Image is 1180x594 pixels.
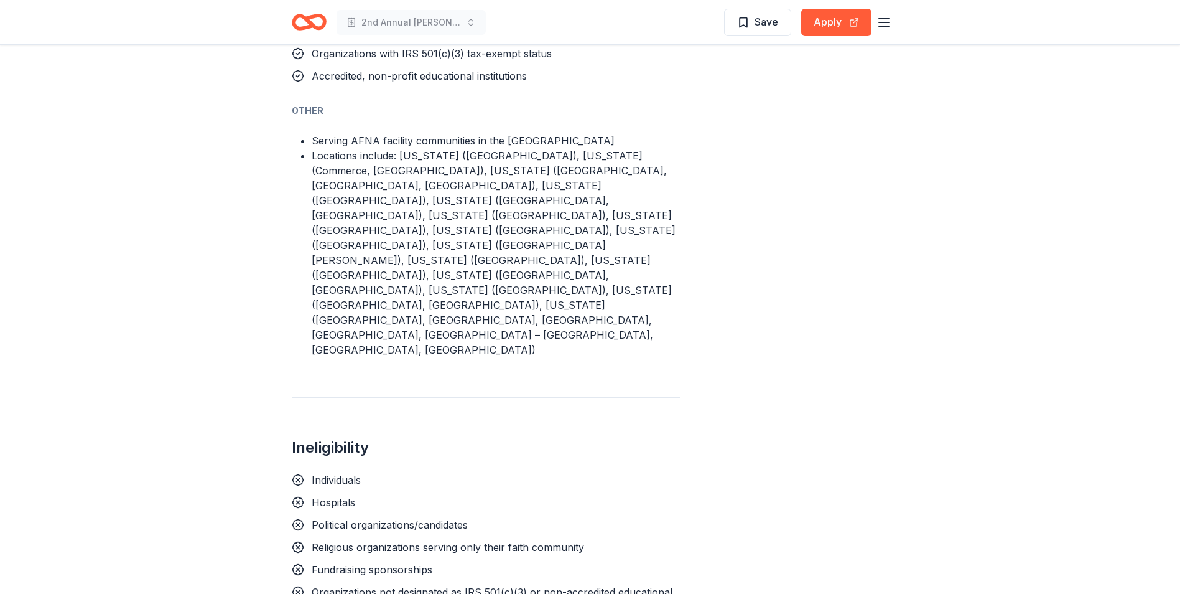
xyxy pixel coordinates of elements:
span: Religious organizations serving only their faith community [312,541,584,554]
li: Locations include: [US_STATE] ([GEOGRAPHIC_DATA]), [US_STATE] (Commerce, [GEOGRAPHIC_DATA]), [US_... [312,148,680,357]
li: Serving AFNA facility communities in the [GEOGRAPHIC_DATA] [312,133,680,148]
h2: Ineligibility [292,438,680,458]
span: Save [755,14,778,30]
a: Home [292,7,327,37]
span: Organizations with IRS 501(c)(3) tax-exempt status [312,47,552,60]
span: Fundraising sponsorships [312,563,432,576]
button: Apply [801,9,871,36]
button: Save [724,9,791,36]
span: Political organizations/candidates [312,519,468,531]
span: Hospitals [312,496,355,509]
span: Individuals [312,474,361,486]
div: Other [292,103,680,118]
span: 2nd Annual [PERSON_NAME]'s Aces Legacy Classic [361,15,461,30]
button: 2nd Annual [PERSON_NAME]'s Aces Legacy Classic [337,10,486,35]
span: Accredited, non-profit educational institutions [312,70,527,82]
